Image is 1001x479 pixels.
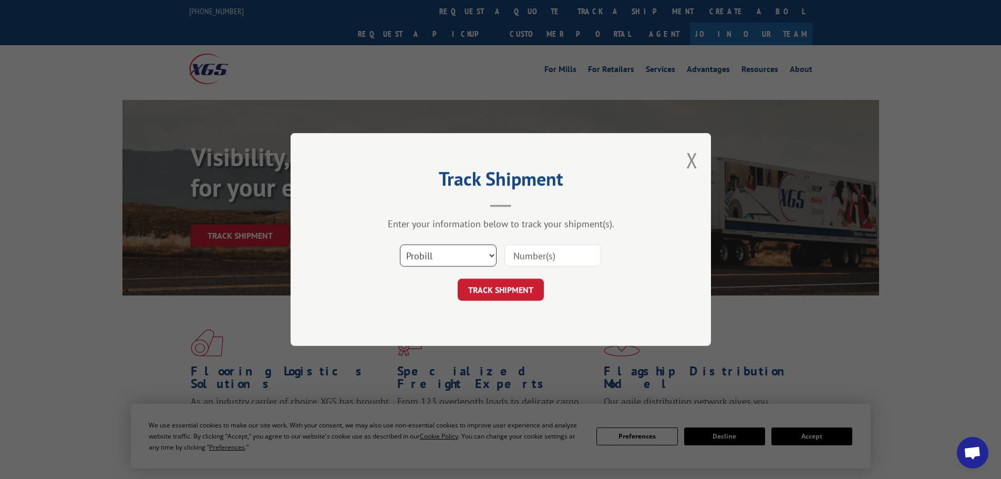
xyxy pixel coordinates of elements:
[957,437,988,468] div: Open chat
[686,146,698,174] button: Close modal
[458,279,544,301] button: TRACK SHIPMENT
[343,171,658,191] h2: Track Shipment
[343,218,658,230] div: Enter your information below to track your shipment(s).
[504,244,601,267] input: Number(s)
